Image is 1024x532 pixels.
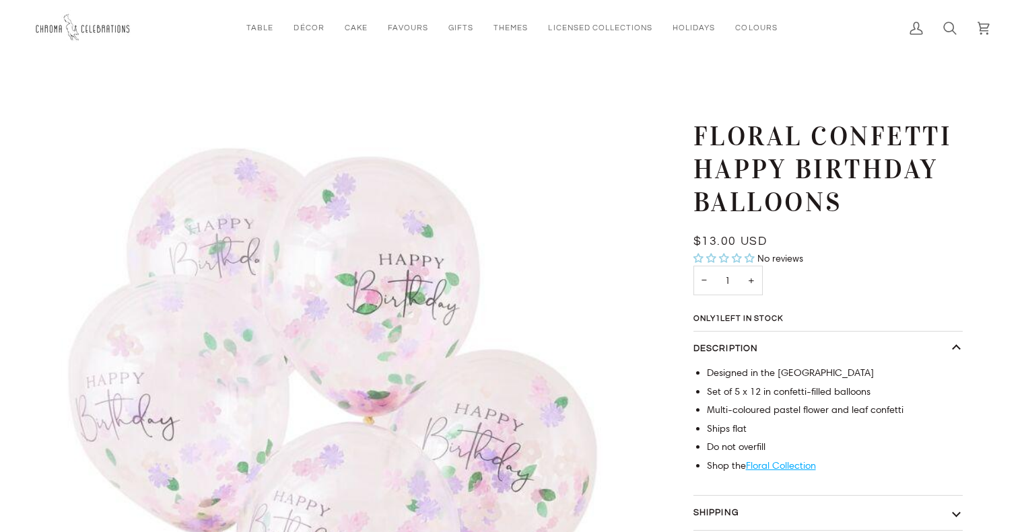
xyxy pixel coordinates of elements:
[34,10,135,46] img: Chroma Celebrations
[693,266,763,296] input: Quantity
[294,22,324,34] span: Décor
[707,385,963,400] li: Set of 5 x 12 in confetti-filled balloons
[707,403,963,418] li: Multi-coloured pastel flower and leaf confetti
[707,366,963,381] li: Designed in the [GEOGRAPHIC_DATA]
[673,22,715,34] span: Holidays
[746,459,816,471] a: Floral Collection
[693,332,963,367] button: Description
[548,22,652,34] span: Licensed Collections
[448,22,473,34] span: Gifts
[693,496,963,531] button: Shipping
[493,22,528,34] span: Themes
[693,235,767,248] span: $13.00 USD
[693,266,715,296] button: Decrease quantity
[388,22,428,34] span: Favours
[693,120,953,219] h1: Floral Confetti Happy Birthday Balloons
[707,440,963,455] li: Do not overfill
[757,252,803,264] span: No reviews
[735,22,777,34] span: Colours
[345,22,368,34] span: Cake
[693,315,790,323] span: Only left in stock
[740,266,763,296] button: Increase quantity
[246,22,273,34] span: Table
[707,459,963,473] li: Shop the
[716,315,720,322] span: 1
[707,422,963,436] li: Ships flat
